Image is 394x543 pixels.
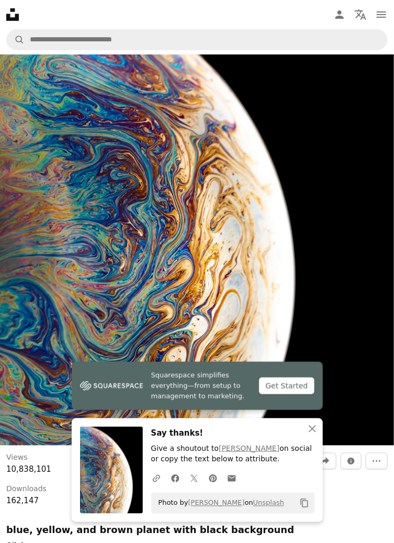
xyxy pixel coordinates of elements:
img: file-1747939142011-51e5cc87e3c9 [80,378,143,394]
a: Share over email [222,468,241,489]
button: More Actions [366,453,388,470]
h1: blue, yellow, and brown planet with black background [6,524,320,537]
h3: Downloads [6,484,47,495]
button: Menu [371,4,392,25]
a: Share on Twitter [185,468,204,489]
button: Stats about this image [341,453,362,470]
a: [PERSON_NAME] [188,499,245,507]
a: Squarespace simplifies everything—from setup to management to marketing.Get Started [72,362,323,410]
h3: Say thanks! [151,427,314,439]
p: Give a shoutout to on social or copy the text below to attribute. [151,444,314,464]
h3: Views [6,453,28,463]
div: Get Started [259,378,314,394]
button: Share this image [314,453,336,470]
form: Find visuals sitewide [6,29,388,50]
span: Squarespace simplifies everything—from setup to management to marketing. [151,370,251,402]
a: [PERSON_NAME] [219,444,279,452]
span: 162,147 [6,496,39,506]
span: Photo by on [153,495,285,512]
button: Language [350,4,371,25]
a: Share on Pinterest [204,468,222,489]
a: Log in / Sign up [329,4,350,25]
button: Search Unsplash [7,30,25,50]
button: Copy to clipboard [296,494,313,512]
a: Share on Facebook [166,468,185,489]
span: 10,838,101 [6,465,51,474]
a: Home — Unsplash [6,8,19,21]
a: Unsplash [253,499,284,507]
